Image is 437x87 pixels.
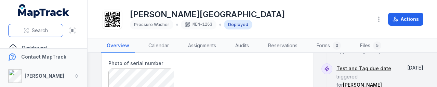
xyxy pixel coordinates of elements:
[134,22,169,27] span: Pressure Washer
[336,65,391,72] a: Test and Tag due date
[373,41,381,50] div: 5
[263,39,303,53] a: Reservations
[5,41,82,55] a: Dashboard
[224,20,252,29] div: Deployed
[25,73,64,79] strong: [PERSON_NAME]
[18,4,69,18] a: MapTrack
[130,9,285,20] h1: [PERSON_NAME][GEOGRAPHIC_DATA]
[333,41,341,50] div: 0
[143,39,174,53] a: Calendar
[101,39,135,53] a: Overview
[8,24,63,37] button: Search
[108,60,163,66] span: Photo of serial number
[230,39,254,53] a: Audits
[407,65,423,71] time: 3/6/2025, 11:30:00 AM
[355,39,387,53] a: Files5
[311,39,346,53] a: Forms0
[407,65,423,71] span: [DATE]
[21,54,66,60] strong: Contact MapTrack
[32,27,48,34] span: Search
[183,39,222,53] a: Assignments
[181,20,216,29] div: MEN-1263
[388,13,423,26] button: Actions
